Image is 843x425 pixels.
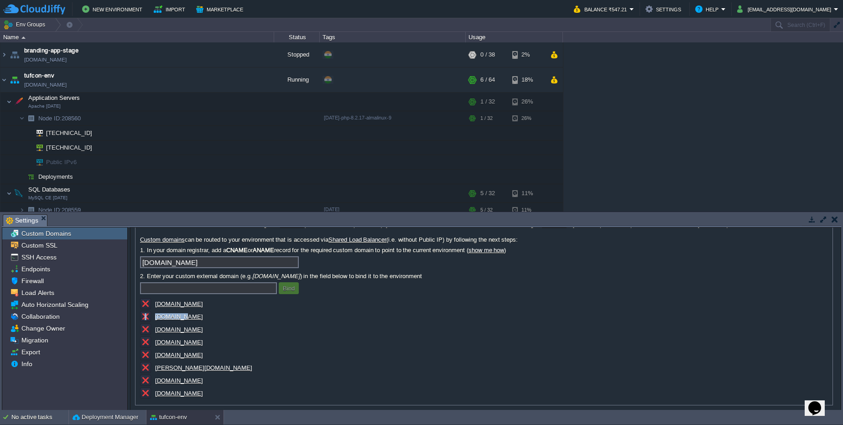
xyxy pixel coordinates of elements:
[45,144,94,151] a: [TECHNICAL_ID]
[3,4,65,15] img: CloudJiffy
[27,94,81,102] span: Application Servers
[468,247,504,254] a: show me how
[1,32,274,42] div: Name
[20,229,73,238] a: Custom Domains
[30,126,43,140] img: AMDAwAAAACH5BAEAAAAALAAAAAABAAEAAAICRAEAOw==
[574,4,630,15] button: Balance ₹547.21
[155,377,203,384] u: [DOMAIN_NAME]
[155,301,203,307] u: [DOMAIN_NAME]
[155,390,203,397] a: [DOMAIN_NAME]
[20,336,50,344] a: Migration
[324,115,391,120] span: [DATE]-php-8.2.17-almalinux-9
[28,195,68,201] span: MySQL CE [DATE]
[25,203,37,217] img: AMDAwAAAACH5BAEAAAAALAAAAAABAAEAAAICRAEAOw==
[8,67,21,92] img: AMDAwAAAACH5BAEAAAAALAAAAAABAAEAAAICRAEAOw==
[27,186,72,193] a: SQL DatabasesMySQL CE [DATE]
[45,159,78,166] a: Public IPv6
[480,111,493,125] div: 1 / 32
[480,93,495,111] div: 1 / 32
[150,413,187,422] button: tufcon-env
[155,352,203,358] a: [DOMAIN_NAME]
[226,247,248,254] b: CNAME
[37,206,82,214] a: Node ID:208559
[196,4,246,15] button: Marketplace
[37,114,82,122] a: Node ID:208560
[24,71,54,80] a: tufcon-env
[20,324,67,332] span: Change Owner
[6,215,38,226] span: Settings
[274,42,320,67] div: Stopped
[38,115,62,122] span: Node ID:
[512,42,542,67] div: 2%
[8,42,21,67] img: AMDAwAAAACH5BAEAAAAALAAAAAABAAEAAAICRAEAOw==
[27,94,81,101] a: Application ServersApache [DATE]
[466,32,562,42] div: Usage
[480,184,495,202] div: 5 / 32
[30,155,43,169] img: AMDAwAAAACH5BAEAAAAALAAAAAABAAEAAAICRAEAOw==
[25,155,30,169] img: AMDAwAAAACH5BAEAAAAALAAAAAABAAEAAAICRAEAOw==
[480,42,495,67] div: 0 / 38
[45,126,94,140] span: [TECHNICAL_ID]
[512,184,542,202] div: 11%
[45,130,94,136] a: [TECHNICAL_ID]
[45,155,78,169] span: Public IPv6
[37,173,74,181] a: Deployments
[38,207,62,213] span: Node ID:
[12,93,25,111] img: AMDAwAAAACH5BAEAAAAALAAAAAABAAEAAAICRAEAOw==
[20,312,61,321] a: Collaboration
[37,114,82,122] span: 208560
[320,32,465,42] div: Tags
[695,4,721,15] button: Help
[24,46,78,55] a: branding-app-stage
[24,80,67,89] a: [DOMAIN_NAME]
[140,273,828,280] label: 2. Enter your custom external domain (e.g. ) in the field below to bind it to the environment
[19,170,25,184] img: AMDAwAAAACH5BAEAAAAALAAAAAABAAEAAAICRAEAOw==
[155,313,203,320] u: [DOMAIN_NAME]
[20,348,42,356] a: Export
[12,184,25,202] img: AMDAwAAAACH5BAEAAAAALAAAAAABAAEAAAICRAEAOw==
[328,236,386,243] a: Shared Load Balancer
[512,111,542,125] div: 26%
[25,126,30,140] img: AMDAwAAAACH5BAEAAAAALAAAAAABAAEAAAICRAEAOw==
[27,186,72,193] span: SQL Databases
[21,36,26,39] img: AMDAwAAAACH5BAEAAAAALAAAAAABAAEAAAICRAEAOw==
[20,253,58,261] a: SSH Access
[0,42,8,67] img: AMDAwAAAACH5BAEAAAAALAAAAAABAAEAAAICRAEAOw==
[140,236,828,243] label: can be routed to your environment that is accessed via (i.e. without Public IP) by following the ...
[20,265,52,273] a: Endpoints
[19,203,25,217] img: AMDAwAAAACH5BAEAAAAALAAAAAABAAEAAAICRAEAOw==
[512,67,542,92] div: 18%
[480,203,493,217] div: 5 / 32
[737,4,834,15] button: [EMAIL_ADDRESS][DOMAIN_NAME]
[20,289,56,297] span: Load Alerts
[274,67,320,92] div: Running
[6,184,12,202] img: AMDAwAAAACH5BAEAAAAALAAAAAABAAEAAAICRAEAOw==
[155,326,203,333] a: [DOMAIN_NAME]
[19,111,25,125] img: AMDAwAAAACH5BAEAAAAALAAAAAABAAEAAAICRAEAOw==
[155,364,252,371] a: [PERSON_NAME][DOMAIN_NAME]
[155,339,203,346] a: [DOMAIN_NAME]
[140,236,185,243] a: Custom domains
[252,273,300,280] i: [DOMAIN_NAME]
[645,4,684,15] button: Settings
[253,247,274,254] b: ANAME
[20,241,59,249] a: Custom SSL
[20,301,90,309] a: Auto Horizontal Scaling
[24,55,67,64] a: [DOMAIN_NAME]
[20,277,45,285] a: Firewall
[20,360,34,368] a: Info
